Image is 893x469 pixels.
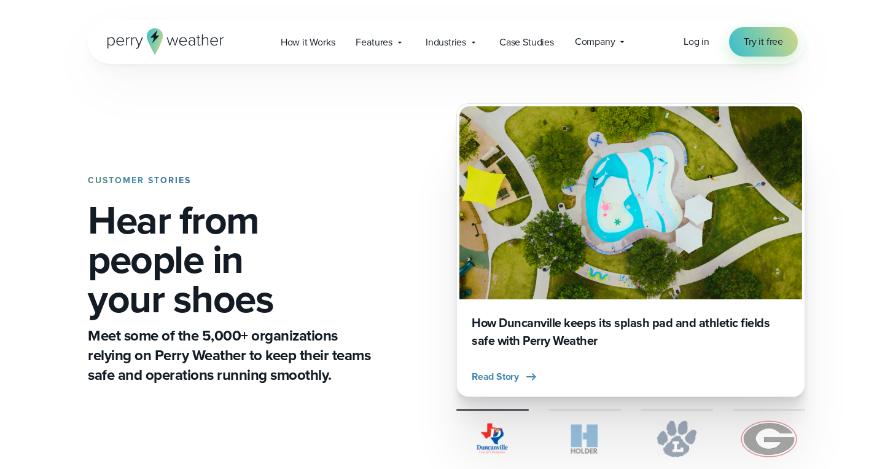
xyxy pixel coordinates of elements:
[499,35,554,50] span: Case Studies
[88,200,375,318] h1: Hear from people in your shoes
[472,314,790,350] h3: How Duncanville keeps its splash pad and athletic fields safe with Perry Weather
[744,34,783,49] span: Try it free
[426,35,466,50] span: Industries
[456,103,805,397] div: slideshow
[88,326,375,385] p: Meet some of the 5,000+ organizations relying on Perry Weather to keep their teams safe and opera...
[270,30,346,55] a: How it Works
[548,420,621,457] img: Holder.svg
[459,106,802,299] img: Duncanville Splash Pad
[88,174,191,187] strong: CUSTOMER STORIES
[489,30,564,55] a: Case Studies
[356,35,392,50] span: Features
[729,27,798,57] a: Try it free
[456,420,529,457] img: City of Duncanville Logo
[575,34,615,49] span: Company
[456,103,805,397] a: Duncanville Splash Pad How Duncanville keeps its splash pad and athletic fields safe with Perry W...
[472,369,519,384] span: Read Story
[684,34,709,49] a: Log in
[281,35,335,50] span: How it Works
[456,103,805,397] div: 1 of 4
[472,369,539,384] button: Read Story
